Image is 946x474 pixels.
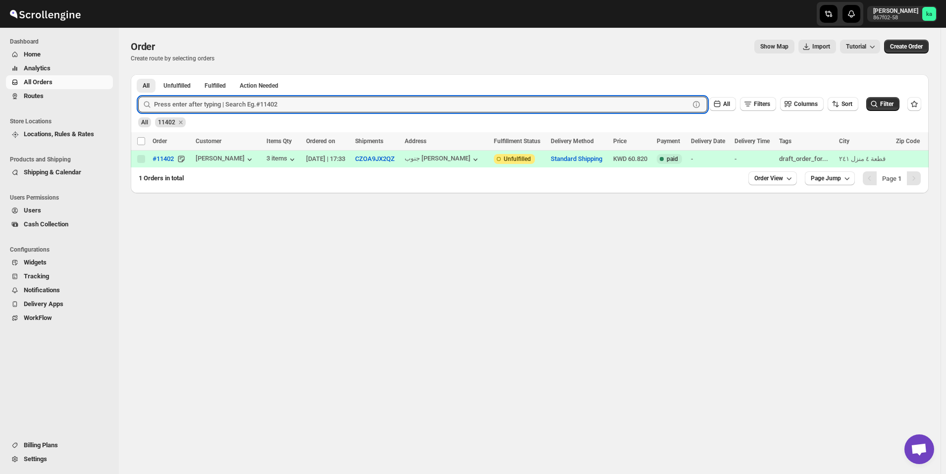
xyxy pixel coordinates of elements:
button: Fulfilled [199,79,232,93]
span: Users [24,207,41,214]
button: Tutorial [840,40,880,53]
span: Products and Shipping [10,156,114,163]
span: Dashboard [10,38,114,46]
span: paid [667,155,678,163]
span: Order [153,138,167,145]
span: Notifications [24,286,60,294]
nav: Pagination [863,171,921,185]
button: Import [798,40,836,53]
button: All Orders [6,75,113,89]
span: Import [812,43,830,51]
span: Customer [196,138,221,145]
span: Zip Code [896,138,920,145]
button: Sort [828,97,858,111]
span: Tracking [24,272,49,280]
button: CZOA9JX2QZ [355,155,395,162]
span: Analytics [24,64,51,72]
button: WorkFlow [6,311,113,325]
span: All Orders [24,78,53,86]
span: Delivery Method [551,138,594,145]
span: Fulfilled [205,82,226,90]
button: ActionNeeded [234,79,284,93]
span: Create Order [890,43,923,51]
button: Widgets [6,256,113,269]
button: Filter [866,97,899,111]
button: #11402 [147,151,180,167]
span: Order [131,41,155,53]
button: Settings [6,452,113,466]
button: Columns [780,97,824,111]
span: Settings [24,455,47,463]
span: Page Jump [811,174,841,182]
span: khaled alrashidi [922,7,936,21]
span: Tags [779,138,791,145]
button: 3 items [266,155,297,164]
span: Price [613,138,627,145]
span: Payment [657,138,680,145]
button: Tracking [6,269,113,283]
button: All [137,79,156,93]
span: Widgets [24,259,47,266]
div: - [735,154,773,164]
span: WorkFlow [24,314,52,321]
button: Page Jump [805,171,855,185]
button: Analytics [6,61,113,75]
button: Remove 11402 [176,118,185,127]
button: Routes [6,89,113,103]
span: Shipments [355,138,383,145]
span: Filters [754,101,770,107]
div: جنوب [PERSON_NAME] [405,155,471,162]
span: Unfulfilled [163,82,191,90]
button: Billing Plans [6,438,113,452]
button: [PERSON_NAME] [196,155,255,164]
span: Store Locations [10,117,114,125]
div: [DATE] | 17:33 [306,154,349,164]
p: Create route by selecting orders [131,54,214,62]
div: Open chat [904,434,934,464]
span: Show Map [760,43,788,51]
span: Locations, Rules & Rates [24,130,94,138]
button: Standard Shipping [551,155,602,162]
p: 867f02-58 [873,15,918,21]
span: Sort [841,101,852,107]
div: draft_order_for... [779,154,833,164]
span: All [723,101,730,107]
p: [PERSON_NAME] [873,7,918,15]
button: Locations, Rules & Rates [6,127,113,141]
button: Delivery Apps [6,297,113,311]
span: Delivery Date [691,138,725,145]
button: Unfulfilled [158,79,197,93]
span: Unfulfilled [504,155,531,163]
button: Create custom order [884,40,929,53]
span: Home [24,51,41,58]
span: Action Needed [240,82,278,90]
button: Map action label [754,40,794,53]
span: Items Qty [266,138,292,145]
span: Routes [24,92,44,100]
button: Filters [740,97,776,111]
button: Notifications [6,283,113,297]
span: Page [882,175,901,182]
span: All [141,119,148,126]
div: قطعة ٤ منزل ٢٤١ [839,154,890,164]
button: Users [6,204,113,217]
span: Delivery Time [735,138,770,145]
span: Columns [794,101,818,107]
span: Users Permissions [10,194,114,202]
span: Address [405,138,426,145]
text: ka [926,11,932,17]
span: Billing Plans [24,441,58,449]
span: #11402 [153,154,174,164]
span: Order View [754,174,783,182]
span: Filter [880,101,893,107]
button: Order View [748,171,797,185]
span: Delivery Apps [24,300,63,308]
button: User menu [867,6,937,22]
b: 1 [898,175,901,182]
span: Fulfillment Status [494,138,540,145]
span: Tutorial [846,43,866,50]
span: Cash Collection [24,220,68,228]
button: جنوب [PERSON_NAME] [405,155,480,164]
